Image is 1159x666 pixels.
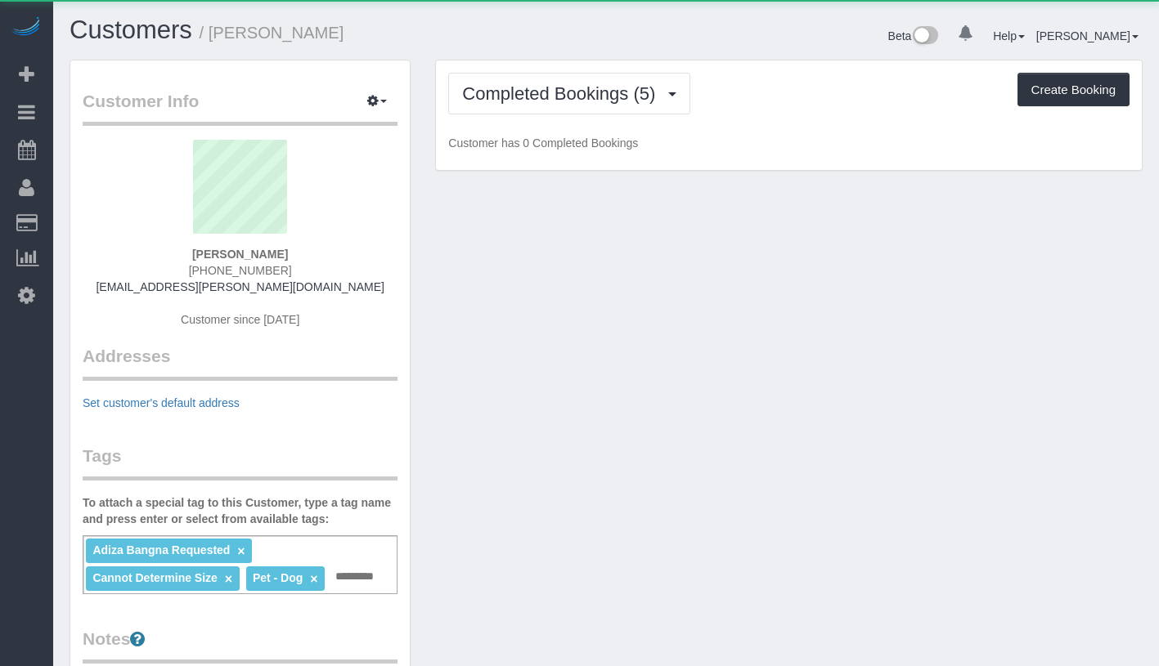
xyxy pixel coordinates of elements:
a: Customers [70,16,192,44]
span: [PHONE_NUMBER] [189,264,292,277]
a: [PERSON_NAME] [1036,29,1139,42]
span: Cannot Determine Size [92,571,217,584]
a: Help [993,29,1025,42]
label: To attach a special tag to this Customer, type a tag name and press enter or select from availabl... [83,494,398,527]
span: Completed Bookings (5) [462,83,663,104]
a: × [310,572,317,586]
a: Beta [888,29,939,42]
span: Adiza Bangna Requested [92,543,230,556]
img: Automaid Logo [10,16,43,39]
strong: [PERSON_NAME] [192,248,288,261]
a: × [225,572,232,586]
span: Pet - Dog [253,571,303,584]
legend: Tags [83,444,398,481]
legend: Notes [83,627,398,664]
legend: Customer Info [83,89,398,126]
a: Set customer's default address [83,396,240,409]
button: Create Booking [1017,73,1130,107]
p: Customer has 0 Completed Bookings [448,135,1130,151]
a: [EMAIL_ADDRESS][PERSON_NAME][DOMAIN_NAME] [96,280,384,293]
a: × [237,544,245,558]
button: Completed Bookings (5) [448,73,690,114]
small: / [PERSON_NAME] [200,24,344,42]
span: Customer since [DATE] [181,313,299,326]
img: New interface [911,26,938,47]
